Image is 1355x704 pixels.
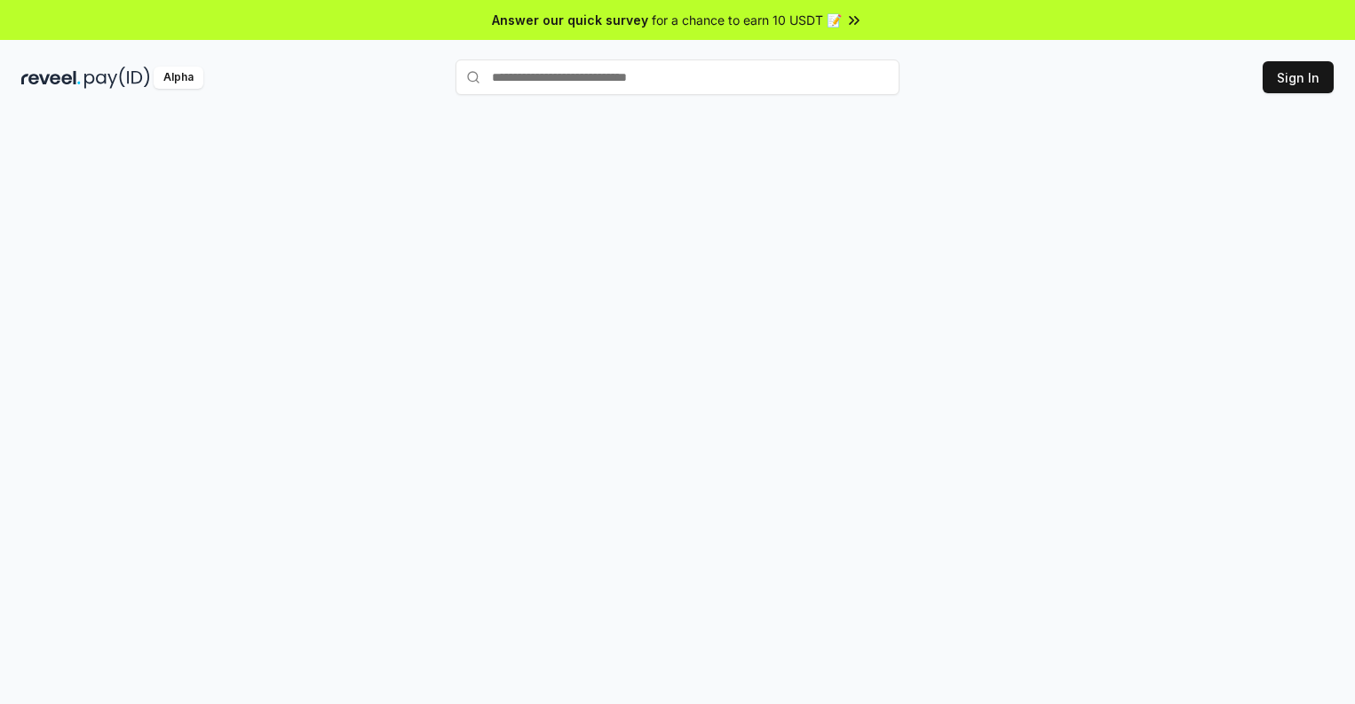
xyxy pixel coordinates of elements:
[492,11,648,29] span: Answer our quick survey
[154,67,203,89] div: Alpha
[84,67,150,89] img: pay_id
[1263,61,1334,93] button: Sign In
[21,67,81,89] img: reveel_dark
[652,11,842,29] span: for a chance to earn 10 USDT 📝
